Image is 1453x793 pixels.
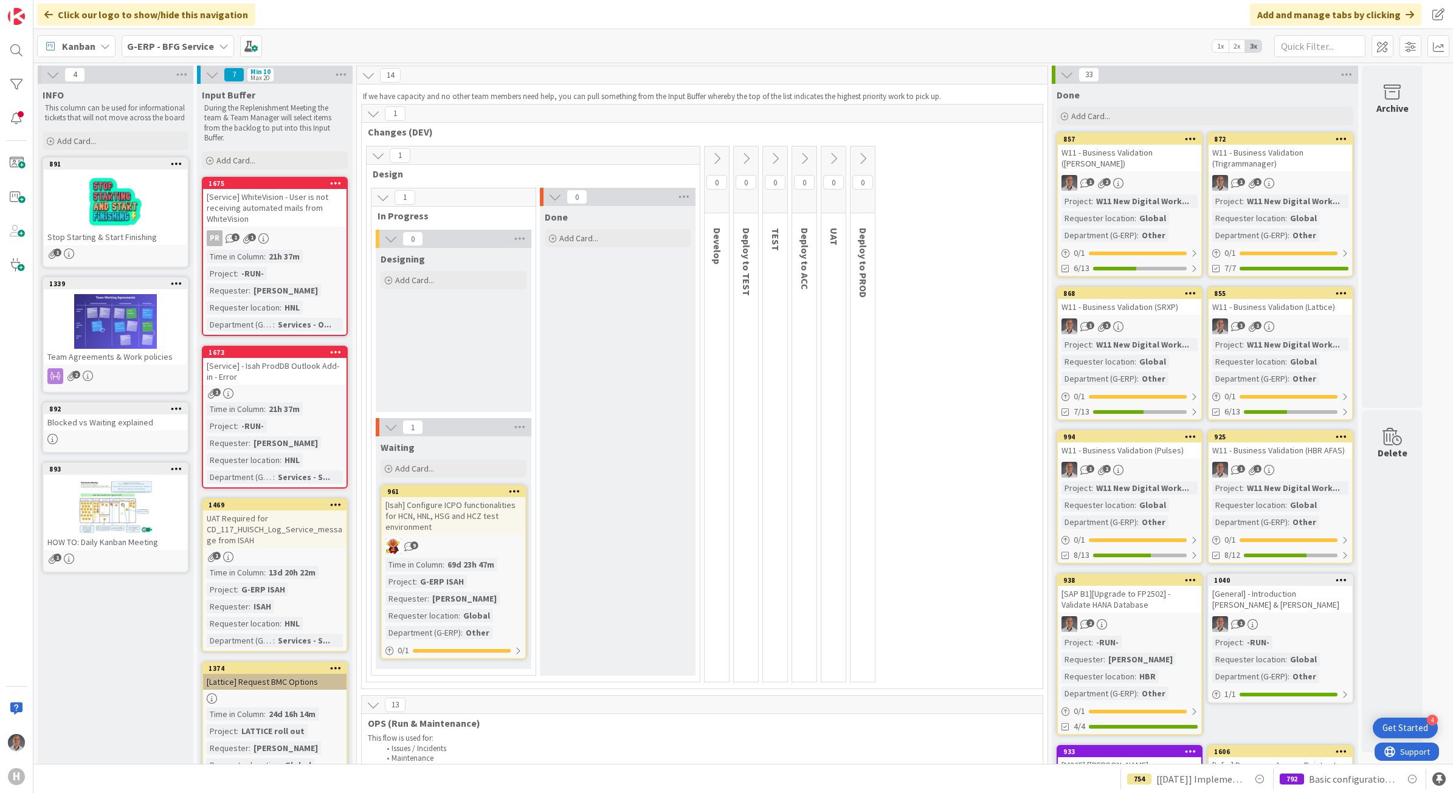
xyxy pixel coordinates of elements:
span: 1 / 1 [1224,688,1236,701]
img: PS [1212,318,1228,334]
div: Requester [207,284,249,297]
div: Global [1287,653,1320,666]
div: 891 [44,159,187,170]
div: -RUN- [238,267,267,280]
div: PS [1058,175,1201,191]
div: Project [1061,338,1091,351]
span: : [236,419,238,433]
div: W11 - Business Validation (Trigrammanager) [1209,145,1352,171]
div: W11 - Business Validation (Lattice) [1209,299,1352,315]
div: Other [1139,372,1168,385]
div: Requester [207,436,249,450]
span: : [280,617,281,630]
div: Global [1136,498,1169,512]
div: -RUN- [1093,636,1122,649]
span: : [1134,211,1136,225]
span: 7/7 [1224,262,1236,275]
div: 938 [1063,576,1201,585]
div: W11 - Business Validation (HBR AFAS) [1209,442,1352,458]
div: 1673 [209,348,347,357]
div: 892 [44,403,187,414]
span: : [415,575,417,588]
div: -RUN- [238,419,267,433]
span: 2 [1086,619,1094,627]
span: 0 / 1 [1224,534,1236,546]
div: 961 [387,487,525,496]
span: : [1285,653,1287,666]
div: W11 New Digital Work... [1244,338,1343,351]
div: HNL [281,453,303,467]
span: : [1091,194,1093,208]
span: 1 [1103,321,1111,329]
div: 868W11 - Business Validation (SRXP) [1058,288,1201,315]
img: PS [1212,616,1228,632]
div: [PERSON_NAME] [429,592,500,605]
div: 1040 [1209,575,1352,586]
div: W11 New Digital Work... [1244,194,1343,208]
div: Global [1136,355,1169,368]
div: Department (G-ERP) [1212,515,1288,529]
div: PR [203,230,347,246]
div: Requester location [1212,653,1285,666]
div: Requester [385,592,427,605]
span: Support [26,2,55,16]
div: Department (G-ERP) [1212,670,1288,683]
div: 855 [1209,288,1352,299]
div: [PERSON_NAME] [1105,653,1176,666]
div: Department (G-ERP) [1061,515,1137,529]
div: Services - O... [275,318,334,331]
span: : [1091,481,1093,495]
a: 1040[General] - Introduction [PERSON_NAME] & [PERSON_NAME]PSProject:-RUN-Requester location:Globa... [1207,574,1353,703]
div: 1339 [44,278,187,289]
span: : [1288,372,1289,385]
span: 1 [1237,321,1245,329]
div: 938 [1058,575,1201,586]
span: 0 / 1 [1074,534,1085,546]
span: : [249,600,250,613]
span: : [1288,515,1289,529]
div: Other [1289,670,1319,683]
a: 893HOW TO: Daily Kanban Meeting [43,462,188,572]
div: Department (G-ERP) [207,318,273,331]
div: 1040[General] - Introduction [PERSON_NAME] & [PERSON_NAME] [1209,575,1352,613]
span: 6/13 [1224,405,1240,418]
div: LC [382,538,525,554]
div: Other [1289,515,1319,529]
div: HBR [1136,670,1159,683]
span: : [1137,228,1139,242]
a: 868W11 - Business Validation (SRXP)PSProject:W11 New Digital Work...Requester location:GlobalDepa... [1057,287,1203,421]
span: : [1242,194,1244,208]
img: PS [1061,318,1077,334]
span: 0 / 1 [1074,390,1085,403]
a: 1339Team Agreements & Work policies [43,277,188,393]
div: Department (G-ERP) [385,626,461,639]
span: 0 / 1 [1224,390,1236,403]
div: Project [1212,636,1242,649]
span: 2 [1103,465,1111,473]
div: 855W11 - Business Validation (Lattice) [1209,288,1352,315]
span: 1 [1254,465,1261,473]
div: 891 [49,160,187,168]
span: : [249,284,250,297]
div: Other [1139,515,1168,529]
div: 872 [1209,134,1352,145]
div: 994 [1063,433,1201,441]
span: 0 / 1 [398,644,409,657]
span: 2 [1103,178,1111,186]
div: Project [1061,636,1091,649]
img: PS [1212,175,1228,191]
span: 1 [1086,321,1094,329]
div: Other [1289,372,1319,385]
div: 891Stop Starting & Start Finishing [44,159,187,245]
div: 1673[Service] - Isah ProdDB Outlook Add-in - Error [203,347,347,385]
div: 69d 23h 47m [444,558,497,571]
span: : [1242,636,1244,649]
span: : [264,707,266,721]
div: Department (G-ERP) [1212,228,1288,242]
div: PS [1209,318,1352,334]
span: : [1285,355,1287,368]
a: 892Blocked vs Waiting explained [43,402,188,453]
div: 0/1 [1209,245,1352,261]
span: : [273,634,275,647]
div: Global [1287,355,1320,368]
